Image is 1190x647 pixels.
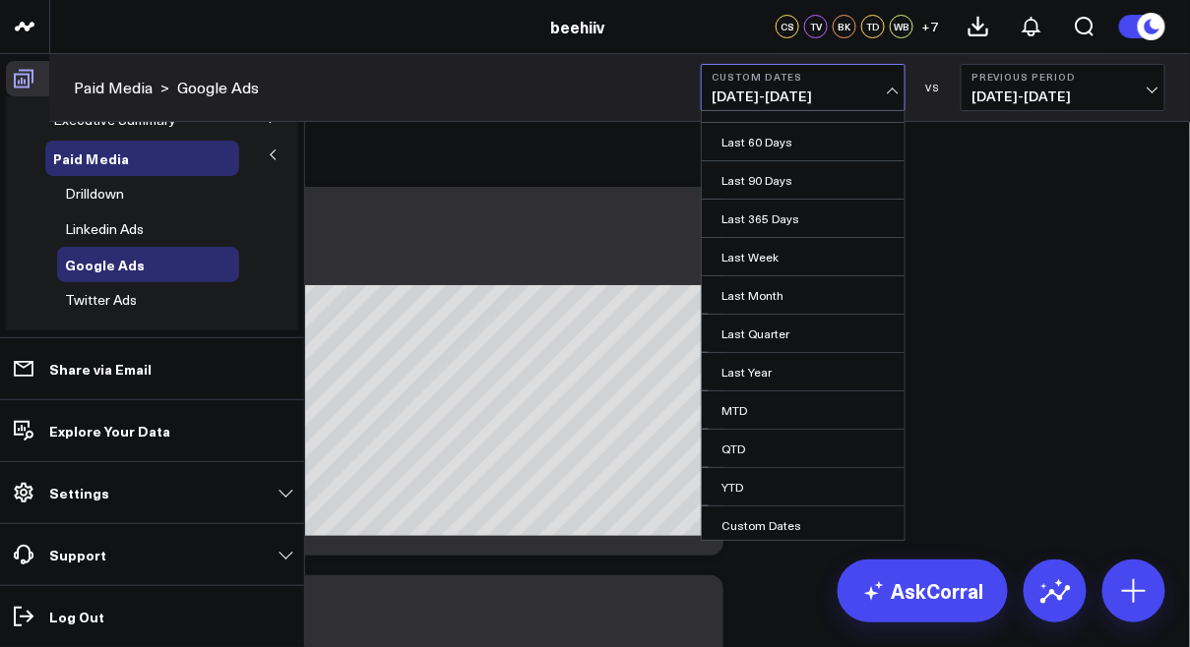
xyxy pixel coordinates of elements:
a: Last 365 Days [702,200,905,237]
a: Drilldown [65,186,124,202]
a: QTD [702,430,905,467]
a: Paid Media [74,77,153,98]
span: Facebook Ads [65,325,154,344]
div: TV [804,15,828,38]
a: Last Month [702,276,905,314]
a: Last Quarter [702,315,905,352]
p: Log Out [49,609,104,624]
b: Custom Dates [712,71,895,83]
div: > [74,77,169,98]
a: Last Week [702,238,905,275]
a: YTD [702,468,905,505]
span: Google Ads [65,255,145,274]
a: Custom Dates [702,506,905,544]
a: Twitter Ads [65,292,137,308]
a: beehiiv [551,16,605,37]
button: Custom Dates[DATE]-[DATE] [701,64,906,111]
div: VS [915,82,951,93]
a: Facebook Ads [65,327,154,343]
a: MTD [702,391,905,429]
span: Drilldown [65,184,124,203]
p: Support [49,547,106,562]
b: Previous Period [971,71,1155,83]
span: Linkedin Ads [65,219,144,238]
a: Last 90 Days [702,161,905,199]
button: Previous Period[DATE]-[DATE] [961,64,1165,111]
div: CS [776,15,799,38]
span: Paid Media [53,148,129,168]
span: + 7 [922,20,939,33]
a: Last 60 Days [702,123,905,160]
p: Share via Email [49,361,152,377]
button: +7 [918,15,942,38]
a: Last Year [702,353,905,390]
div: Previous: $81.4k [89,269,709,285]
a: Log Out [6,599,298,634]
span: [DATE] - [DATE] [712,88,895,104]
p: Explore Your Data [49,423,170,439]
div: BK [833,15,856,38]
a: Linkedin Ads [65,221,144,237]
a: Google Ads [65,257,145,272]
a: AskCorral [838,559,1008,622]
span: Twitter Ads [65,290,137,309]
div: TD [861,15,885,38]
div: WB [890,15,913,38]
p: Settings [49,485,109,500]
a: Paid Media [53,150,129,166]
a: Google Ads [177,77,259,98]
span: [DATE] - [DATE] [971,88,1155,104]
